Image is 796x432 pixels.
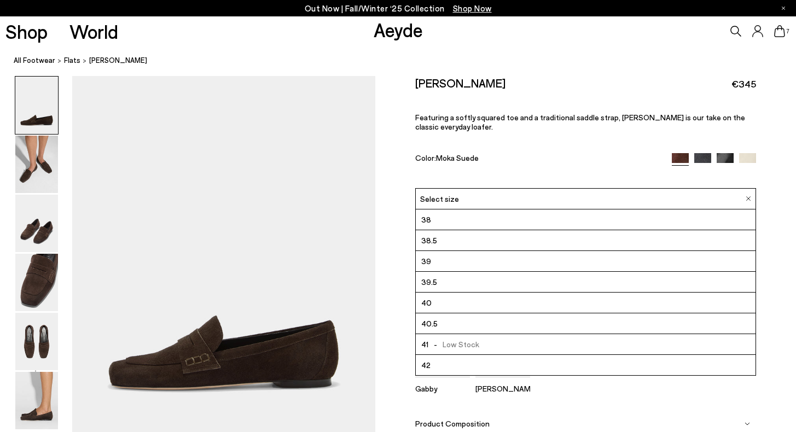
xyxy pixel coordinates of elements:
a: Aeyde [374,18,423,41]
img: svg%3E [745,421,750,426]
span: flats [64,56,80,65]
span: 42 [421,358,431,371]
nav: breadcrumb [14,46,796,76]
span: 38.5 [421,233,437,247]
span: 40 [421,295,432,309]
span: 40.5 [421,316,438,330]
img: Lana Suede Loafers - Image 6 [15,372,58,429]
p: Out Now | Fall/Winter ‘25 Collection [305,2,492,15]
span: [PERSON_NAME] [89,55,147,66]
span: Moka Suede [436,153,479,162]
span: Low Stock [428,337,479,351]
span: Product Composition [415,419,490,428]
img: Lana Suede Loafers - Image 1 [15,77,58,134]
a: Shop [5,22,48,41]
img: Lana Suede Loafers - Image 5 [15,313,58,370]
span: 7 [785,28,791,34]
a: All Footwear [14,55,55,66]
span: - [428,339,443,348]
img: Lana Suede Loafers - Image 4 [15,254,58,311]
span: Navigate to /collections/new-in [453,3,492,13]
h2: [PERSON_NAME] [415,76,506,90]
span: €345 [731,77,756,91]
span: 39 [421,254,431,267]
img: Lana Suede Loafers - Image 2 [15,136,58,193]
p: Featuring a softly squared toe and a traditional saddle strap, [PERSON_NAME] is our take on the c... [415,113,756,131]
span: 38 [421,212,431,226]
span: 41 [421,337,428,351]
p: [PERSON_NAME] [475,383,530,393]
div: Color: [415,153,661,166]
a: flats [64,55,80,66]
p: Gabby [415,383,470,393]
a: 7 [774,25,785,37]
span: Select size [420,192,459,204]
a: World [69,22,118,41]
span: 39.5 [421,275,437,288]
img: Lana Suede Loafers - Image 3 [15,195,58,252]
